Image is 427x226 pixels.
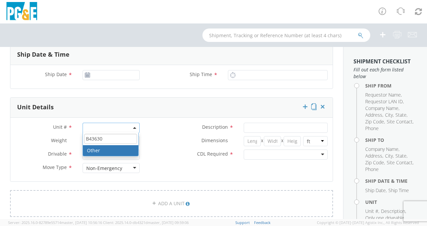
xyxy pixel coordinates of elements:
[197,151,228,157] span: CDL Required
[385,153,394,159] li: ,
[365,83,417,88] h4: Ship From
[381,208,406,215] li: ,
[51,137,67,144] span: Weight
[83,145,138,156] li: Other
[103,220,189,225] span: Client: 2025.14.0-db4321d
[395,112,408,118] li: ,
[10,190,333,217] a: ADD A UNIT
[365,125,379,131] span: Phone
[190,71,212,77] span: Ship Time
[53,124,67,130] span: Unit #
[381,208,405,214] span: Description
[365,105,399,112] li: ,
[385,112,393,118] span: City
[8,220,102,225] span: Server: 2025.16.0-82789e55714
[365,146,398,152] span: Company Name
[317,220,419,225] span: Copyright © [DATE]-[DATE] Agistix Inc., All Rights Reserved
[235,220,250,225] a: Support
[365,208,379,215] li: ,
[365,166,379,172] span: Phone
[43,164,67,170] span: Move Type
[202,29,370,42] input: Shipment, Tracking or Reference Number (at least 4 chars)
[365,159,384,166] span: Zip Code
[45,71,67,77] span: Ship Date
[353,58,411,65] strong: Shipment Checklist
[365,159,385,166] li: ,
[353,66,417,80] span: Fill out each form listed below
[388,187,409,193] span: Ship Time
[365,98,403,105] span: Requestor LAN ID
[385,112,394,118] li: ,
[395,153,407,159] span: State
[395,112,407,118] span: State
[17,51,69,58] h3: Ship Date & Time
[365,187,386,193] span: Ship Date
[385,153,393,159] span: City
[365,200,417,205] h4: Unit
[264,136,281,146] input: Width
[365,112,383,118] li: ,
[365,153,382,159] span: Address
[201,137,228,144] span: Dimensions
[365,153,383,159] li: ,
[48,151,67,157] span: Drivable
[395,153,408,159] li: ,
[365,98,404,105] li: ,
[365,137,417,143] h4: Ship To
[284,136,301,146] input: Height
[365,118,385,125] li: ,
[244,136,261,146] input: Length
[387,118,413,125] span: Site Contact
[387,118,414,125] li: ,
[86,165,122,172] div: Non-Emergency
[387,159,414,166] li: ,
[365,187,387,194] li: ,
[261,136,264,146] span: X
[365,112,382,118] span: Address
[61,220,102,225] span: master, [DATE] 10:56:16
[365,105,398,111] span: Company Name
[365,178,417,183] h4: Ship Date & Time
[254,220,271,225] a: Feedback
[365,146,399,153] li: ,
[387,159,413,166] span: Site Contact
[202,124,228,130] span: Description
[148,220,189,225] span: master, [DATE] 09:59:06
[365,92,402,98] li: ,
[281,136,284,146] span: X
[365,92,401,98] span: Requestor Name
[365,118,384,125] span: Zip Code
[365,208,378,214] span: Unit #
[5,2,39,22] img: pge-logo-06675f144f4cfa6a6814.png
[17,104,54,111] h3: Unit Details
